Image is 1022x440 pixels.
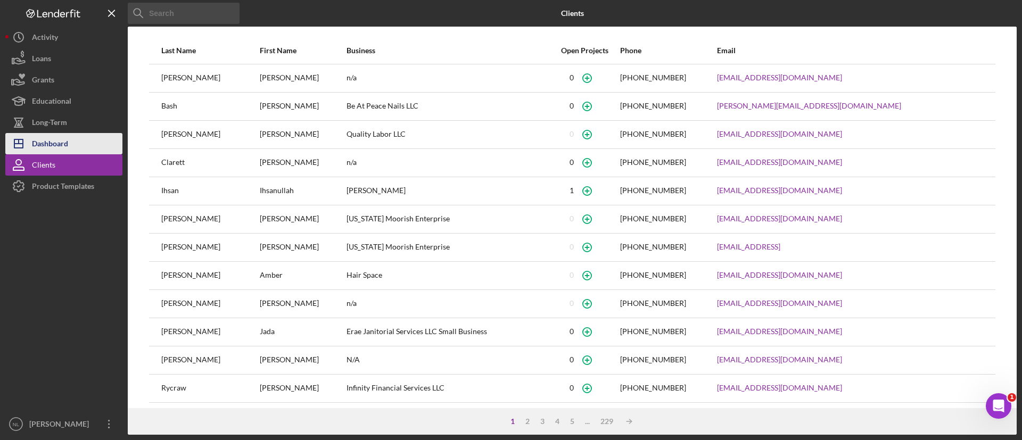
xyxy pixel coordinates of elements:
[347,319,550,345] div: Erae Janitorial Services LLC Small Business
[570,299,574,308] div: 0
[5,48,122,69] button: Loans
[260,178,345,204] div: Ihsanullah
[128,3,240,24] input: Search
[570,243,574,251] div: 0
[717,102,901,110] a: [PERSON_NAME][EMAIL_ADDRESS][DOMAIN_NAME]
[570,271,574,279] div: 0
[620,46,716,55] div: Phone
[27,413,96,437] div: [PERSON_NAME]
[570,214,574,223] div: 0
[620,73,686,82] div: [PHONE_NUMBER]
[260,403,345,430] div: [PERSON_NAME]
[1008,393,1016,402] span: 1
[32,27,58,51] div: Activity
[5,27,122,48] button: Activity
[347,347,550,373] div: N/A
[5,133,122,154] button: Dashboard
[570,186,574,195] div: 1
[550,46,619,55] div: Open Projects
[347,150,550,176] div: n/a
[260,290,345,317] div: [PERSON_NAME]
[5,69,122,90] button: Grants
[161,403,259,430] div: [PERSON_NAME]
[347,290,550,317] div: n/a
[5,413,122,435] button: NL[PERSON_NAME]
[717,299,842,308] a: [EMAIL_ADDRESS][DOMAIN_NAME]
[260,121,345,148] div: [PERSON_NAME]
[347,403,550,430] div: Highly Flavored
[260,234,345,261] div: [PERSON_NAME]
[32,48,51,72] div: Loans
[260,206,345,233] div: [PERSON_NAME]
[570,355,574,364] div: 0
[620,102,686,110] div: [PHONE_NUMBER]
[347,262,550,289] div: Hair Space
[5,154,122,176] button: Clients
[717,186,842,195] a: [EMAIL_ADDRESS][DOMAIN_NAME]
[260,375,345,402] div: [PERSON_NAME]
[260,347,345,373] div: [PERSON_NAME]
[620,327,686,336] div: [PHONE_NUMBER]
[32,112,67,136] div: Long-Term
[161,262,259,289] div: [PERSON_NAME]
[161,65,259,92] div: [PERSON_NAME]
[5,112,122,133] a: Long-Term
[347,65,550,92] div: n/a
[161,46,259,55] div: Last Name
[570,327,574,336] div: 0
[5,176,122,197] button: Product Templates
[717,384,842,392] a: [EMAIL_ADDRESS][DOMAIN_NAME]
[620,186,686,195] div: [PHONE_NUMBER]
[620,384,686,392] div: [PHONE_NUMBER]
[32,176,94,200] div: Product Templates
[565,417,580,426] div: 5
[620,355,686,364] div: [PHONE_NUMBER]
[561,9,584,18] b: Clients
[161,375,259,402] div: Rycraw
[260,150,345,176] div: [PERSON_NAME]
[717,243,780,251] a: [EMAIL_ADDRESS]
[570,384,574,392] div: 0
[161,347,259,373] div: [PERSON_NAME]
[260,93,345,120] div: [PERSON_NAME]
[620,130,686,138] div: [PHONE_NUMBER]
[717,46,983,55] div: Email
[595,417,619,426] div: 229
[717,214,842,223] a: [EMAIL_ADDRESS][DOMAIN_NAME]
[620,299,686,308] div: [PHONE_NUMBER]
[580,417,595,426] div: ...
[717,130,842,138] a: [EMAIL_ADDRESS][DOMAIN_NAME]
[620,158,686,167] div: [PHONE_NUMBER]
[986,393,1011,419] iframe: Intercom live chat
[347,178,550,204] div: [PERSON_NAME]
[260,319,345,345] div: Jada
[5,90,122,112] button: Educational
[550,417,565,426] div: 4
[161,121,259,148] div: [PERSON_NAME]
[347,234,550,261] div: [US_STATE] Moorish Enterprise
[717,327,842,336] a: [EMAIL_ADDRESS][DOMAIN_NAME]
[717,271,842,279] a: [EMAIL_ADDRESS][DOMAIN_NAME]
[347,46,550,55] div: Business
[161,206,259,233] div: [PERSON_NAME]
[520,417,535,426] div: 2
[32,90,71,114] div: Educational
[620,214,686,223] div: [PHONE_NUMBER]
[570,158,574,167] div: 0
[347,93,550,120] div: Be At Peace Nails LLC
[505,417,520,426] div: 1
[717,158,842,167] a: [EMAIL_ADDRESS][DOMAIN_NAME]
[32,154,55,178] div: Clients
[260,262,345,289] div: Amber
[161,178,259,204] div: Ihsan
[161,150,259,176] div: Clarett
[32,69,54,93] div: Grants
[161,319,259,345] div: [PERSON_NAME]
[13,421,20,427] text: NL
